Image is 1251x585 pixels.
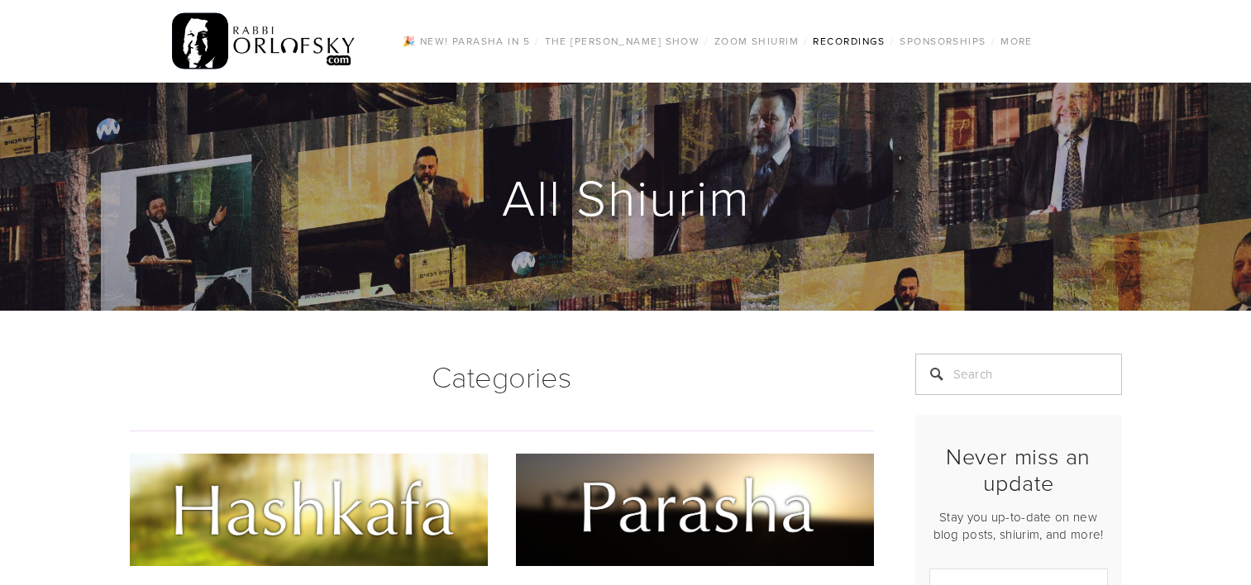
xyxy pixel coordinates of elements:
[808,31,890,52] a: Recordings
[991,34,996,48] span: /
[535,34,539,48] span: /
[130,170,1124,223] h1: All Shiurim
[996,31,1038,52] a: More
[929,443,1108,497] h2: Never miss an update
[398,31,535,52] a: 🎉 NEW! Parasha in 5
[929,508,1108,543] p: Stay you up-to-date on new blog posts, shiurim, and more!
[704,34,709,48] span: /
[804,34,808,48] span: /
[130,354,874,398] h1: Categories
[891,34,895,48] span: /
[540,31,705,52] a: The [PERSON_NAME] Show
[915,354,1122,395] input: Search
[895,31,991,52] a: Sponsorships
[709,31,804,52] a: Zoom Shiurim
[172,9,356,74] img: RabbiOrlofsky.com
